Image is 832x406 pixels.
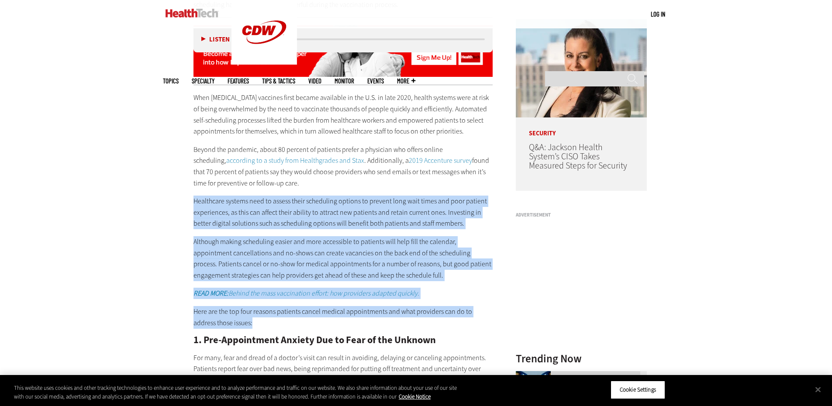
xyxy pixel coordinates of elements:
[409,156,472,165] a: 2019 Accenture survey
[399,393,431,400] a: More information about your privacy
[651,10,665,19] div: User menu
[397,78,415,84] span: More
[193,92,493,137] p: When [MEDICAL_DATA] vaccines first became available in the U.S. in late 2020, health systems were...
[516,213,647,217] h3: Advertisement
[367,78,384,84] a: Events
[14,384,458,401] div: This website uses cookies and other tracking technologies to enhance user experience and to analy...
[193,335,493,345] h2: 1. Pre-Appointment Anxiety Due to Fear of the Unknown
[516,371,555,378] a: abstract image of woman with pixelated face
[228,78,249,84] a: Features
[611,381,665,399] button: Cookie Settings
[516,371,551,406] img: abstract image of woman with pixelated face
[163,78,179,84] span: Topics
[808,380,828,399] button: Close
[193,236,493,281] p: Although making scheduling easier and more accessible to patients will help fill the calendar, ap...
[516,19,647,117] img: Connie Barrera
[193,289,228,298] strong: READ MORE:
[226,156,364,165] a: according to a study from Healthgrades and Stax
[308,78,321,84] a: Video
[193,289,419,298] a: READ MORE:Behind the mass vaccination effort: how providers adapted quickly.
[262,78,295,84] a: Tips & Tactics
[193,196,493,229] p: Healthcare systems need to assess their scheduling options to prevent long wait times and poor pa...
[651,10,665,18] a: Log in
[166,9,218,17] img: Home
[231,58,297,67] a: CDW
[529,141,627,172] a: Q&A: Jackson Health System’s CISO Takes Measured Steps for Security
[193,289,419,298] em: Behind the mass vaccination effort: how providers adapted quickly.
[335,78,354,84] a: MonITor
[193,306,493,328] p: Here are the top four reasons patients cancel medical appointments and what providers can do to a...
[516,353,647,364] h3: Trending Now
[192,78,214,84] span: Specialty
[516,117,647,137] p: Security
[193,144,493,189] p: Beyond the pandemic, about 80 percent of patients prefer a physician who offers online scheduling...
[516,221,647,330] iframe: advertisement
